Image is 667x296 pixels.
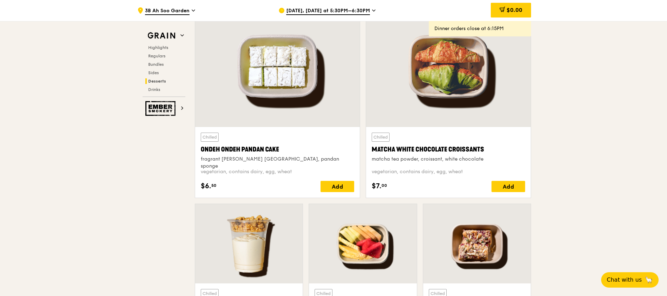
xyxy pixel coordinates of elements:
[145,101,178,116] img: Ember Smokery web logo
[148,62,164,67] span: Bundles
[211,183,216,188] span: 50
[372,168,525,175] div: vegetarian, contains dairy, egg, wheat
[148,45,168,50] span: Highlights
[201,156,354,170] div: fragrant [PERSON_NAME] [GEOGRAPHIC_DATA], pandan sponge
[372,145,525,154] div: Matcha White Chocolate Croissants
[491,181,525,192] div: Add
[145,29,178,42] img: Grain web logo
[201,133,219,142] div: Chilled
[434,25,525,32] div: Dinner orders close at 6:15PM
[372,181,381,191] span: $7.
[601,272,659,288] button: Chat with us🦙
[645,276,653,284] span: 🦙
[372,133,390,142] div: Chilled
[372,156,525,163] div: matcha tea powder, croissant, white chocolate
[148,70,159,75] span: Sides
[148,54,165,58] span: Regulars
[148,79,166,84] span: Desserts
[381,183,387,188] span: 00
[201,181,211,191] span: $6.
[145,7,190,15] span: 3B Ah Soo Garden
[507,7,522,13] span: $0.00
[321,181,354,192] div: Add
[286,7,370,15] span: [DATE], [DATE] at 5:30PM–6:30PM
[607,276,642,284] span: Chat with us
[148,87,160,92] span: Drinks
[201,145,354,154] div: Ondeh Ondeh Pandan Cake
[201,168,354,175] div: vegetarian, contains dairy, egg, wheat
